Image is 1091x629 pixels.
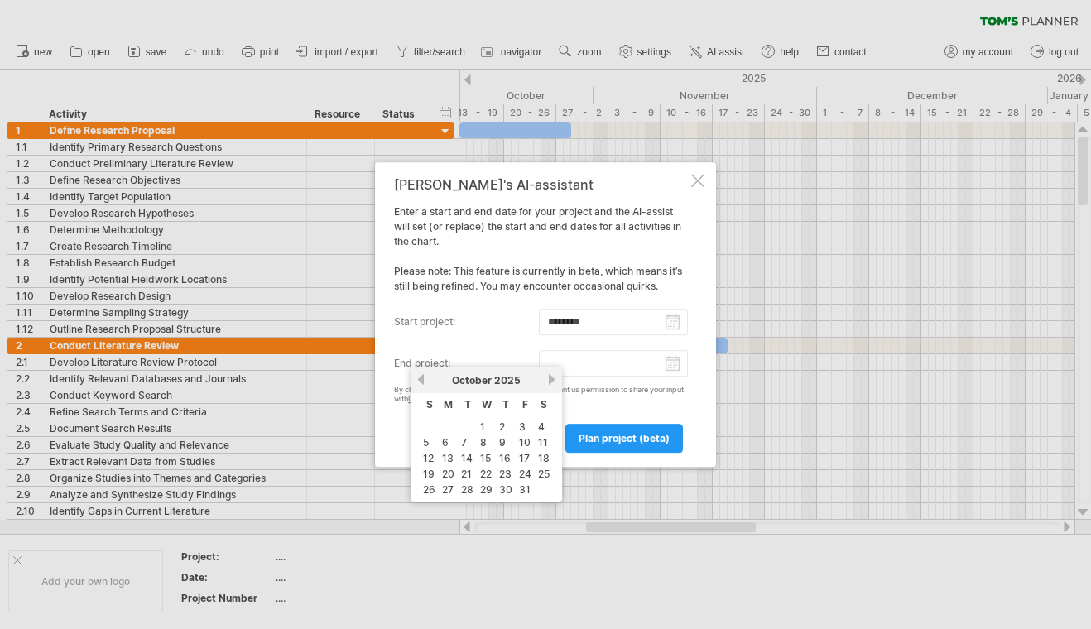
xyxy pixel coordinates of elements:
a: 14 [459,450,474,466]
span: plan project (beta) [579,432,670,444]
a: next [545,373,558,386]
a: 15 [478,450,493,466]
span: Tuesday [464,398,471,411]
a: 30 [497,482,514,497]
label: start project: [394,309,539,335]
a: 17 [517,450,531,466]
a: 1 [478,419,487,435]
span: Friday [522,398,528,411]
a: 19 [421,466,436,482]
a: plan project (beta) [565,424,683,453]
a: 7 [459,435,469,450]
div: By clicking the 'plan project (beta)' button you grant us permission to share your input with for... [394,386,688,404]
a: 26 [421,482,437,497]
a: 27 [440,482,455,497]
a: 28 [459,482,475,497]
a: 16 [497,450,512,466]
a: 13 [440,450,455,466]
a: 20 [440,466,456,482]
a: 29 [478,482,494,497]
a: 22 [478,466,493,482]
label: end project: [394,350,539,377]
a: 31 [517,482,532,497]
a: 9 [497,435,507,450]
a: 4 [536,419,546,435]
a: 3 [517,419,527,435]
a: 2 [497,419,507,435]
a: 18 [536,450,551,466]
span: Monday [444,398,453,411]
a: 21 [459,466,473,482]
a: previous [415,373,427,386]
a: 12 [421,450,435,466]
a: 8 [478,435,488,450]
span: October [452,374,492,387]
span: Saturday [541,398,547,411]
a: OpenAI [408,394,434,403]
span: 2025 [494,374,521,387]
a: 23 [497,466,513,482]
span: Thursday [502,398,509,411]
a: 24 [517,466,533,482]
div: [PERSON_NAME]'s AI-assistant [394,177,688,192]
span: Wednesday [482,398,492,411]
div: Enter a start and end date for your project and the AI-assist will set (or replace) the start and... [394,177,688,452]
span: Sunday [426,398,433,411]
a: 5 [421,435,430,450]
a: 25 [536,466,551,482]
a: 10 [517,435,532,450]
a: 11 [536,435,550,450]
a: 6 [440,435,450,450]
